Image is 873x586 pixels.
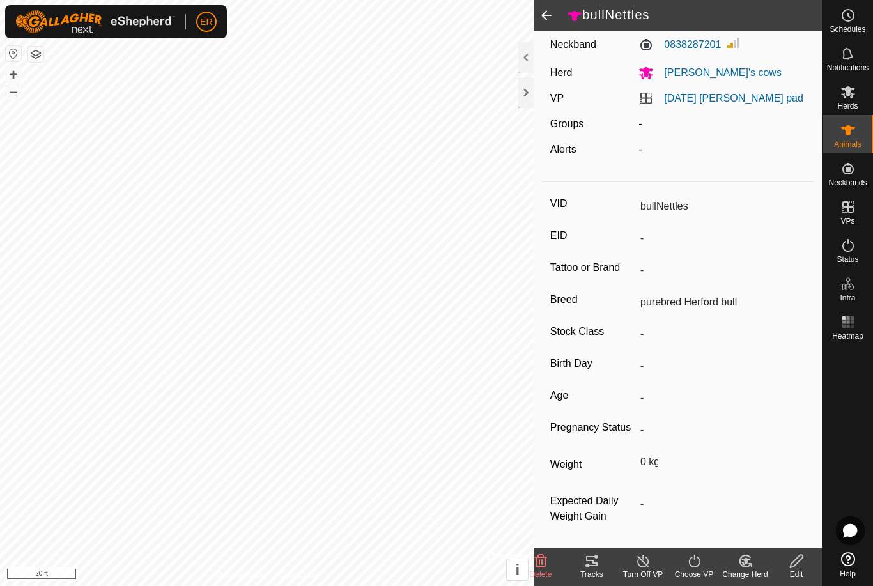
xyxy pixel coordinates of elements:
[6,84,21,99] button: –
[279,569,317,581] a: Contact Us
[6,46,21,61] button: Reset Map
[550,144,576,155] label: Alerts
[550,451,635,478] label: Weight
[840,217,854,225] span: VPs
[217,569,265,581] a: Privacy Policy
[28,47,43,62] button: Map Layers
[638,37,721,52] label: 0838287201
[726,35,741,50] img: Signal strength
[837,102,858,110] span: Herds
[840,570,856,578] span: Help
[6,67,21,82] button: +
[566,569,617,580] div: Tracks
[550,37,596,52] label: Neckband
[550,196,635,212] label: VID
[633,142,810,157] div: -
[771,569,822,580] div: Edit
[837,256,858,263] span: Status
[617,569,668,580] div: Turn Off VP
[507,559,528,580] button: i
[834,141,861,148] span: Animals
[840,294,855,302] span: Infra
[550,118,583,129] label: Groups
[550,93,564,104] label: VP
[550,387,635,404] label: Age
[567,7,822,24] h2: bullNettles
[530,570,552,579] span: Delete
[830,26,865,33] span: Schedules
[828,179,867,187] span: Neckbands
[832,332,863,340] span: Heatmap
[550,227,635,244] label: EID
[668,569,720,580] div: Choose VP
[633,116,810,132] div: -
[550,323,635,340] label: Stock Class
[664,93,803,104] a: [DATE] [PERSON_NAME] pad
[550,419,635,436] label: Pregnancy Status
[720,569,771,580] div: Change Herd
[550,291,635,308] label: Breed
[550,493,635,524] label: Expected Daily Weight Gain
[550,259,635,276] label: Tattoo or Brand
[550,355,635,372] label: Birth Day
[827,64,869,72] span: Notifications
[200,15,212,29] span: ER
[654,67,782,78] span: [PERSON_NAME]'s cows
[550,67,573,78] label: Herd
[823,547,873,583] a: Help
[15,10,175,33] img: Gallagher Logo
[515,561,520,578] span: i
